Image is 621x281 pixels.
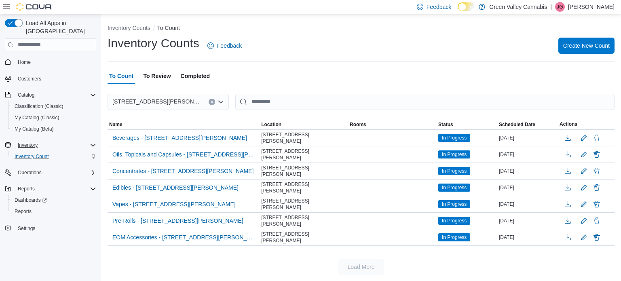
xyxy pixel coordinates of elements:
[11,152,52,161] a: Inventory Count
[592,166,602,176] button: Delete
[112,184,239,192] span: Edibles - [STREET_ADDRESS][PERSON_NAME]
[18,76,41,82] span: Customers
[15,126,54,132] span: My Catalog (Beta)
[592,183,602,192] button: Delete
[497,120,558,129] button: Scheduled Date
[2,167,99,178] button: Operations
[112,97,201,106] span: [STREET_ADDRESS][PERSON_NAME]
[109,182,242,194] button: Edibles - [STREET_ADDRESS][PERSON_NAME]
[499,121,535,128] span: Scheduled Date
[15,168,45,177] button: Operations
[11,113,63,123] a: My Catalog (Classic)
[442,217,467,224] span: In Progress
[112,217,243,225] span: Pre-Rolls - [STREET_ADDRESS][PERSON_NAME]
[497,133,558,143] div: [DATE]
[11,113,96,123] span: My Catalog (Classic)
[112,167,253,175] span: Concentrates - [STREET_ADDRESS][PERSON_NAME]
[550,2,552,12] p: |
[15,153,49,160] span: Inventory Count
[438,233,470,241] span: In Progress
[579,182,589,194] button: Edit count details
[18,186,35,192] span: Reports
[555,2,565,12] div: Jordan Gomes
[2,73,99,85] button: Customers
[11,152,96,161] span: Inventory Count
[11,195,50,205] a: Dashboards
[260,120,348,129] button: Location
[217,42,242,50] span: Feedback
[458,2,475,11] input: Dark Mode
[109,121,123,128] span: Name
[437,120,497,129] button: Status
[8,101,99,112] button: Classification (Classic)
[15,140,96,150] span: Inventory
[592,216,602,226] button: Delete
[338,259,384,275] button: Load More
[15,224,38,233] a: Settings
[109,132,250,144] button: Beverages - [STREET_ADDRESS][PERSON_NAME]
[235,94,615,110] input: This is a search bar. After typing your query, hit enter to filter the results lower in the page.
[181,68,210,84] span: Completed
[2,183,99,194] button: Reports
[15,57,34,67] a: Home
[438,217,470,225] span: In Progress
[218,99,224,105] button: Open list of options
[15,90,96,100] span: Catalog
[442,151,467,158] span: In Progress
[11,207,35,216] a: Reports
[261,214,346,227] span: [STREET_ADDRESS][PERSON_NAME]
[579,198,589,210] button: Edit count details
[592,232,602,242] button: Delete
[157,25,180,31] button: To Count
[438,134,470,142] span: In Progress
[261,181,346,194] span: [STREET_ADDRESS][PERSON_NAME]
[109,165,257,177] button: Concentrates - [STREET_ADDRESS][PERSON_NAME]
[11,195,96,205] span: Dashboards
[579,165,589,177] button: Edit count details
[209,99,215,105] button: Clear input
[112,150,255,158] span: Oils, Topicals and Capsules - [STREET_ADDRESS][PERSON_NAME]
[592,150,602,159] button: Delete
[442,167,467,175] span: In Progress
[8,194,99,206] a: Dashboards
[11,101,67,111] a: Classification (Classic)
[112,233,255,241] span: EOM Accessories - [STREET_ADDRESS][PERSON_NAME]
[18,225,35,232] span: Settings
[497,150,558,159] div: [DATE]
[15,184,96,194] span: Reports
[18,142,38,148] span: Inventory
[18,92,34,98] span: Catalog
[442,184,467,191] span: In Progress
[15,103,63,110] span: Classification (Classic)
[592,199,602,209] button: Delete
[108,25,150,31] button: Inventory Counts
[15,57,96,67] span: Home
[11,124,57,134] a: My Catalog (Beta)
[497,232,558,242] div: [DATE]
[18,59,31,65] span: Home
[8,151,99,162] button: Inventory Count
[438,184,470,192] span: In Progress
[2,89,99,101] button: Catalog
[557,2,563,12] span: JG
[348,263,375,271] span: Load More
[261,198,346,211] span: [STREET_ADDRESS][PERSON_NAME]
[112,134,247,142] span: Beverages - [STREET_ADDRESS][PERSON_NAME]
[442,134,467,142] span: In Progress
[497,166,558,176] div: [DATE]
[2,56,99,68] button: Home
[558,38,615,54] button: Create New Count
[438,167,470,175] span: In Progress
[442,201,467,208] span: In Progress
[11,101,96,111] span: Classification (Classic)
[427,3,451,11] span: Feedback
[109,68,133,84] span: To Count
[2,222,99,234] button: Settings
[350,121,366,128] span: Rooms
[592,133,602,143] button: Delete
[563,42,610,50] span: Create New Count
[568,2,615,12] p: [PERSON_NAME]
[579,215,589,227] button: Edit count details
[261,148,346,161] span: [STREET_ADDRESS][PERSON_NAME]
[15,223,96,233] span: Settings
